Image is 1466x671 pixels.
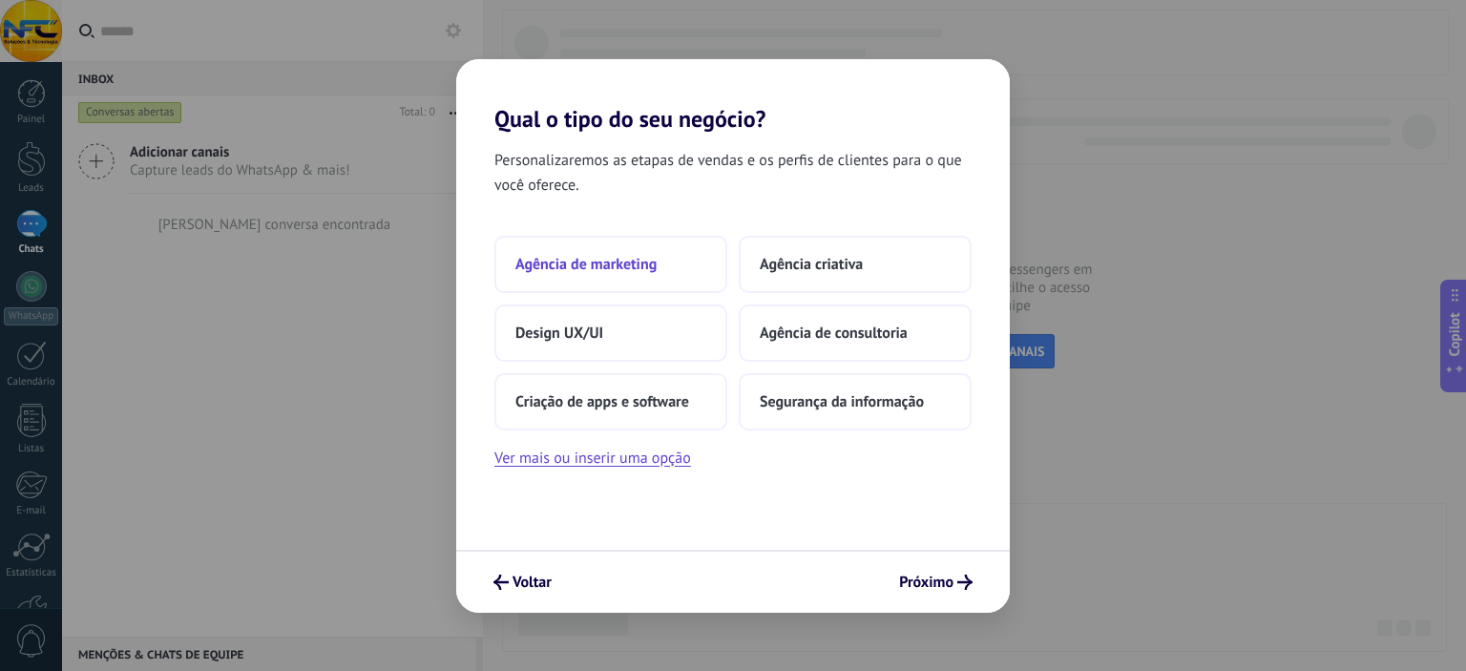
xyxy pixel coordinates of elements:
[515,324,603,343] span: Design UX/UI
[739,373,972,430] button: Segurança da informação
[739,236,972,293] button: Agência criativa
[760,324,908,343] span: Agência de consultoria
[494,373,727,430] button: Criação de apps e software
[494,446,691,471] button: Ver mais ou inserir uma opção
[494,236,727,293] button: Agência de marketing
[515,255,657,274] span: Agência de marketing
[485,566,560,598] button: Voltar
[890,566,981,598] button: Próximo
[760,255,863,274] span: Agência criativa
[899,576,953,589] span: Próximo
[513,576,552,589] span: Voltar
[760,392,924,411] span: Segurança da informação
[739,304,972,362] button: Agência de consultoria
[494,304,727,362] button: Design UX/UI
[515,392,689,411] span: Criação de apps e software
[456,59,1010,133] h2: Qual o tipo do seu negócio?
[494,148,972,198] span: Personalizaremos as etapas de vendas e os perfis de clientes para o que você oferece.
